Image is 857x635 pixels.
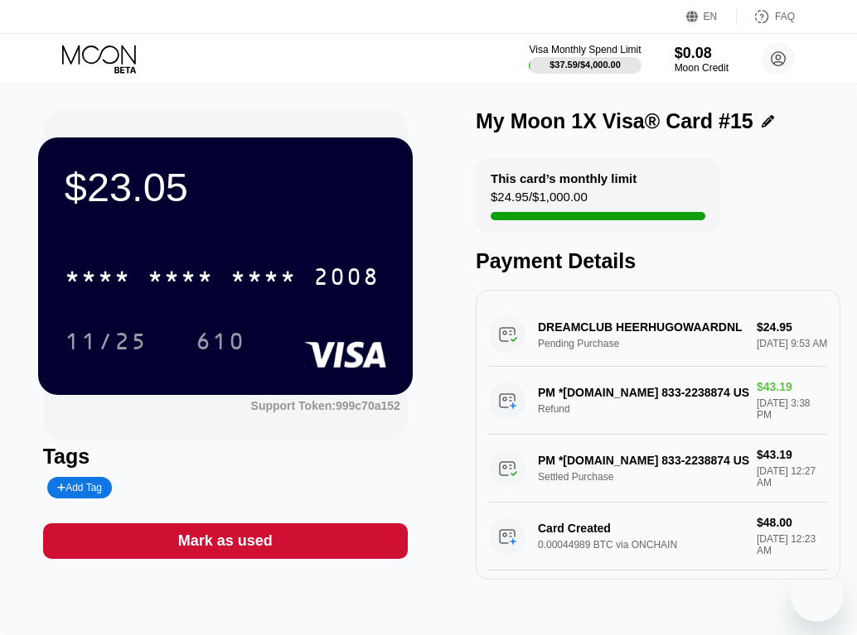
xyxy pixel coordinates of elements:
div: Payment Details [476,249,840,273]
div: 2008 [313,266,380,292]
div: $0.08Moon Credit [675,45,729,74]
div: FAQ [775,11,795,22]
div: 11/25 [65,330,148,357]
div: Add Tag [47,477,112,498]
div: My Moon 1X Visa® Card #15 [476,109,753,133]
div: 11/25 [52,320,160,362]
div: FAQ [737,8,795,25]
div: EN [704,11,718,22]
div: $37.59 / $4,000.00 [550,60,621,70]
div: Add Tag [57,482,102,493]
div: Mark as used [43,523,408,559]
div: Visa Monthly Spend Limit$37.59/$4,000.00 [529,44,641,74]
div: $23.05 [65,164,386,210]
div: 610 [196,330,245,357]
div: $0.08 [675,45,729,62]
div: Mark as used [178,532,273,551]
div: $24.95 / $1,000.00 [491,190,588,212]
div: Tags [43,445,408,469]
div: Moon Credit [675,62,729,74]
div: Support Token:999c70a152 [251,399,400,412]
iframe: Button to launch messaging window [791,569,844,622]
div: This card’s monthly limit [491,171,637,185]
div: Visa Monthly Spend Limit [529,44,641,55]
div: 610 [183,320,258,362]
div: Support Token: 999c70a152 [251,399,400,412]
div: EN [686,8,737,25]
